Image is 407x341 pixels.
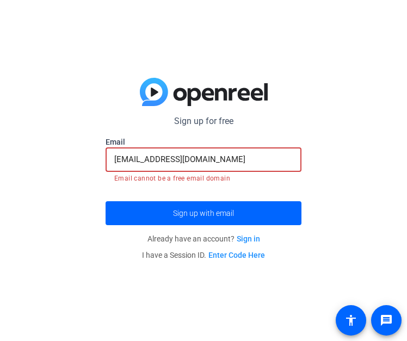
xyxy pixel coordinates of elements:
label: Email [106,137,301,147]
span: Already have an account? [147,234,260,243]
mat-icon: accessibility [344,314,357,327]
p: Sign up for free [106,115,301,128]
a: Enter Code Here [208,251,265,259]
img: blue-gradient.svg [140,78,268,106]
input: Enter Email Address [114,153,293,166]
mat-icon: message [380,314,393,327]
mat-error: Email cannot be a free email domain [114,172,293,184]
a: Sign in [237,234,260,243]
span: I have a Session ID. [142,251,265,259]
button: Sign up with email [106,201,301,225]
